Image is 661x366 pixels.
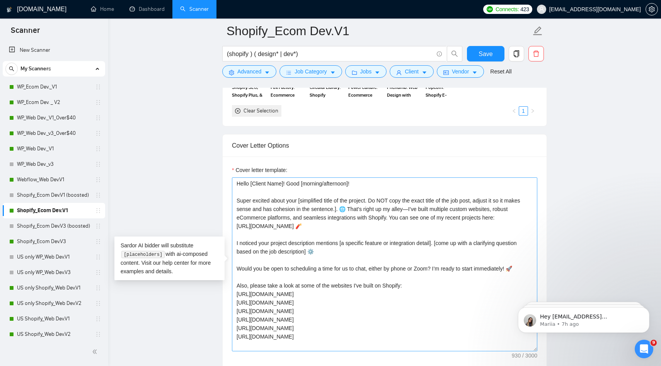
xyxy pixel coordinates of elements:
[95,254,101,260] span: holder
[17,172,90,187] a: Webflow_Web Dev.V1
[496,5,519,14] span: Connects:
[17,79,90,95] a: WP_Ecom Dev._V1
[227,49,433,59] input: Search Freelance Jobs...
[310,83,344,99] span: Circular Library: Shopify Ecommerce Development for Fashion Company
[539,7,544,12] span: user
[447,50,462,57] span: search
[295,67,327,76] span: Job Category
[17,327,90,342] a: US Shopify_Web Dev.V2
[264,70,270,75] span: caret-down
[17,157,90,172] a: WP_Web Dev._v3
[17,218,90,234] a: Shopify_Ecom Dev.V3 (boosted)
[244,107,278,115] div: Clear Selection
[509,50,524,57] span: copy
[95,208,101,214] span: holder
[17,187,90,203] a: Shopify_Ecom Dev.V1 (boosted)
[17,141,90,157] a: WP_Web Dev._V1
[237,67,261,76] span: Advanced
[232,166,287,174] label: Cover letter template:
[232,177,537,351] textarea: Cover letter template:
[95,223,101,229] span: holder
[646,6,658,12] a: setting
[447,46,462,61] button: search
[528,106,537,116] li: Next Page
[95,285,101,291] span: holder
[452,67,469,76] span: Vendor
[646,3,658,15] button: setting
[6,66,17,71] span: search
[17,280,90,296] a: US only Shopify_Web Dev.V1
[437,51,442,56] span: info-circle
[5,63,18,75] button: search
[443,70,449,75] span: idcard
[387,83,421,99] span: Phenumb: Web Design with Shopify Theme
[7,3,12,16] img: logo
[375,70,380,75] span: caret-down
[95,130,101,136] span: holder
[95,192,101,198] span: holder
[426,83,460,99] span: Popcorn: Shopify E-Commerce Website Development
[34,30,133,37] p: Message from Mariia, sent 7h ago
[512,109,516,113] span: left
[232,134,537,157] div: Cover Letter Options
[520,5,529,14] span: 423
[229,70,234,75] span: setting
[405,67,419,76] span: Client
[17,311,90,327] a: US Shopify_Web Dev.V1
[9,43,99,58] a: New Scanner
[232,83,266,99] span: Shopify SEO, Shopify Plus, & Shopify Website Redesign | Supplement
[479,49,492,59] span: Save
[17,95,90,110] a: WP_Ecom Dev. _ V2
[95,331,101,337] span: holder
[519,106,528,116] li: 1
[235,108,240,114] span: close-circle
[533,26,543,36] span: edit
[348,83,382,99] span: Power Culture: Ecommerce Website Development with Shopify Theme
[95,161,101,167] span: holder
[330,70,336,75] span: caret-down
[487,6,493,12] img: upwork-logo.png
[17,249,90,265] a: US only WP_Web Dev.V1
[95,177,101,183] span: holder
[437,65,484,78] button: idcardVendorcaret-down
[20,61,51,77] span: My Scanners
[95,146,101,152] span: holder
[17,203,90,218] a: Shopify_Ecom Dev.V1
[17,126,90,141] a: WP_Web Dev._v3_Over$40
[529,50,543,57] span: delete
[396,70,402,75] span: user
[528,46,544,61] button: delete
[95,238,101,245] span: holder
[95,316,101,322] span: holder
[92,348,100,356] span: double-left
[509,106,519,116] button: left
[509,46,524,61] button: copy
[17,110,90,126] a: WP_Web Dev._V1_Over$40
[528,106,537,116] button: right
[651,340,657,346] span: 9
[390,65,434,78] button: userClientcaret-down
[3,43,105,58] li: New Scanner
[286,70,291,75] span: bars
[17,265,90,280] a: US only WP_Web Dev.V3
[345,65,387,78] button: folderJobscaret-down
[222,65,276,78] button: settingAdvancedcaret-down
[422,70,427,75] span: caret-down
[279,65,342,78] button: barsJob Categorycaret-down
[17,234,90,249] a: Shopify_Ecom Dev.V3
[91,6,114,12] a: homeHome
[635,340,653,358] iframe: Intercom live chat
[95,84,101,90] span: holder
[352,70,357,75] span: folder
[490,67,511,76] a: Reset All
[227,21,531,41] input: Scanner name...
[360,67,372,76] span: Jobs
[530,109,535,113] span: right
[95,115,101,121] span: holder
[129,6,165,12] a: dashboardDashboard
[95,99,101,106] span: holder
[519,107,528,115] a: 1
